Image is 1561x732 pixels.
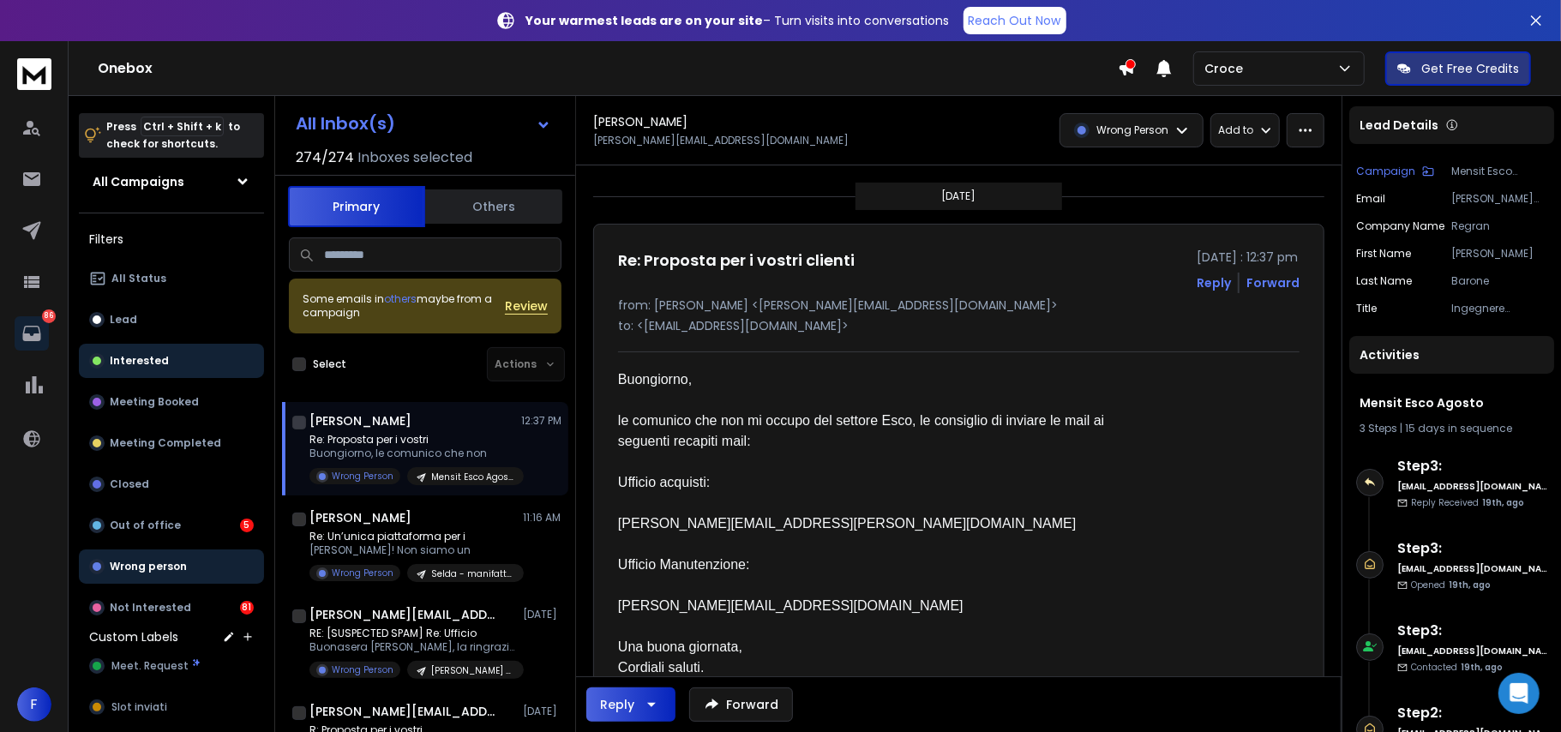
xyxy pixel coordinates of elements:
p: Reach Out Now [969,12,1061,29]
div: Open Intercom Messenger [1498,673,1540,714]
button: Slot inviati [79,690,264,724]
p: [DATE] [942,189,976,203]
p: Re: Proposta per i vostri [309,433,515,447]
button: All Campaigns [79,165,264,199]
h6: [EMAIL_ADDRESS][DOMAIN_NAME] [1397,645,1547,657]
div: Reply [600,696,634,713]
p: 86 [42,309,56,323]
p: Out of office [110,519,181,532]
span: Slot inviati [111,700,167,714]
p: 12:37 PM [521,414,561,428]
div: Activities [1349,336,1554,374]
p: Add to [1218,123,1253,137]
button: Closed [79,467,264,501]
p: Not Interested [110,601,191,615]
div: Ufficio Manutenzione: [618,555,1119,575]
p: Regran [1451,219,1547,233]
button: Meeting Booked [79,385,264,419]
p: [PERSON_NAME] agosto [431,664,513,677]
p: Reply Received [1411,496,1524,509]
button: Reply [586,687,675,722]
h1: [PERSON_NAME][EMAIL_ADDRESS][DOMAIN_NAME] [309,606,498,623]
p: Ingegnere energetico [1451,302,1547,315]
div: 5 [240,519,254,532]
button: Others [425,188,562,225]
div: | [1360,422,1544,435]
h6: Step 3 : [1397,538,1547,559]
div: Forward [1246,274,1300,291]
p: Buongiorno, le comunico che non [309,447,515,460]
p: Lead Details [1360,117,1438,134]
h6: [EMAIL_ADDRESS][DOMAIN_NAME] [1397,480,1547,493]
p: Email [1356,192,1385,206]
p: Interested [110,354,169,368]
div: Ufficio acquisti: [618,472,1119,493]
p: [PERSON_NAME][EMAIL_ADDRESS][DOMAIN_NAME] [593,134,849,147]
p: Wrong Person [1096,123,1168,137]
h3: Custom Labels [89,628,178,645]
h1: [PERSON_NAME] [593,113,687,130]
h3: Filters [79,227,264,251]
a: Reach Out Now [964,7,1066,34]
p: [DATE] : 12:37 pm [1197,249,1300,266]
span: Meet. Request [111,659,189,673]
h6: [EMAIL_ADDRESS][DOMAIN_NAME] [1397,562,1547,575]
h6: Step 3 : [1397,621,1547,641]
h1: Onebox [98,58,1118,79]
button: All Inbox(s) [282,106,565,141]
p: title [1356,302,1377,315]
div: Cordiali saluti. [618,657,1119,678]
h1: All Campaigns [93,173,184,190]
button: Review [505,297,548,315]
p: from: [PERSON_NAME] <[PERSON_NAME][EMAIL_ADDRESS][DOMAIN_NAME]> [618,297,1300,314]
strong: Your warmest leads are on your site [526,12,764,29]
img: logo [17,58,51,90]
p: Croce [1204,60,1250,77]
div: Some emails in maybe from a campaign [303,292,505,320]
button: Wrong person [79,549,264,584]
p: Wrong Person [332,567,393,579]
p: Press to check for shortcuts. [106,118,240,153]
p: [DATE] [523,705,561,718]
p: Buonasera [PERSON_NAME], la ringrazio per [309,640,515,654]
button: Primary [288,186,425,227]
h1: Re: Proposta per i vostri clienti [618,249,855,273]
p: Mensit Esco Agosto [431,471,513,483]
span: others [384,291,417,306]
p: All Status [111,272,166,285]
span: Ctrl + Shift + k [141,117,224,136]
span: 19th, ago [1461,661,1503,674]
p: Wrong Person [332,663,393,676]
div: [PERSON_NAME][EMAIL_ADDRESS][DOMAIN_NAME] [618,596,1119,616]
p: Campaign [1356,165,1415,178]
p: Last Name [1356,274,1412,288]
p: [PERSON_NAME]! Non siamo un [309,543,515,557]
button: Get Free Credits [1385,51,1531,86]
p: Selda - manifatturiero [431,567,513,580]
p: Opened [1411,579,1491,591]
p: [DATE] [523,608,561,621]
p: Company Name [1356,219,1444,233]
p: Contacted [1411,661,1503,674]
button: F [17,687,51,722]
p: First Name [1356,247,1411,261]
button: Reply [1197,274,1231,291]
button: Out of office5 [79,508,264,543]
p: Meeting Completed [110,436,221,450]
button: Meet. Request [79,649,264,683]
p: Get Free Credits [1421,60,1519,77]
p: Re: Un’unica piattaforma per i [309,530,515,543]
div: le comunico che non mi occupo del settore Esco, le consiglio di inviare le mail ai seguenti recap... [618,411,1119,452]
p: [PERSON_NAME][EMAIL_ADDRESS][DOMAIN_NAME] [1451,192,1547,206]
label: Select [313,357,346,371]
p: Mensit Esco Agosto [1451,165,1547,178]
p: Barone [1451,274,1547,288]
p: Wrong Person [332,470,393,483]
p: Lead [110,313,137,327]
p: – Turn visits into conversations [526,12,950,29]
a: 86 [15,316,49,351]
h6: Step 2 : [1397,703,1547,723]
